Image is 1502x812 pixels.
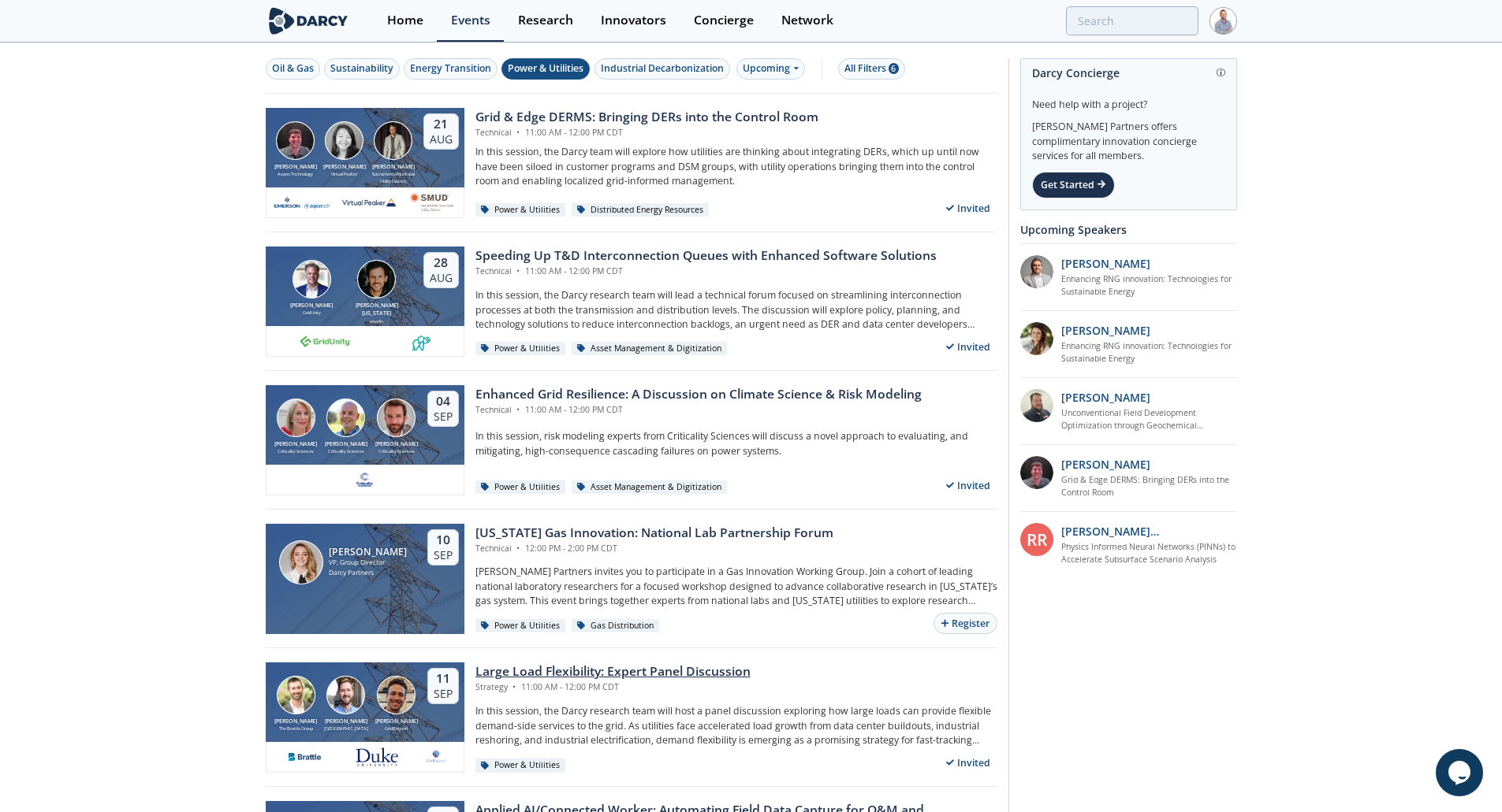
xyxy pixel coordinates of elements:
[475,429,997,458] p: In this session, risk modeling experts from Criticality Sciences will discuss a novel approach to...
[475,662,751,681] div: Large Load Flexibility: Expert Panel Discussion
[514,265,523,276] span: •
[326,676,365,714] img: Tyler Norris
[939,337,997,357] div: Invited
[844,61,899,76] div: All Filters
[475,108,818,127] div: Grid & Edge DERMS: Bringing DERs into the Control Room
[572,480,728,495] div: Asset Management & Digitization
[430,255,453,271] div: 28
[271,717,322,726] div: [PERSON_NAME]
[277,399,315,437] img: Susan Ginsburg
[298,332,353,350] img: 1659894010494-gridunity-wp-logo.png
[329,547,407,558] div: [PERSON_NAME]
[1061,322,1150,339] p: [PERSON_NAME]
[321,448,371,454] div: Criticality Sciences
[326,399,365,437] img: Ben Ruddell
[514,543,523,554] span: •
[434,687,453,701] div: Sep
[1061,255,1150,272] p: [PERSON_NAME]
[369,171,418,184] div: Sacramento Municipal Utility District.
[1020,456,1053,489] img: accc9a8e-a9c1-4d58-ae37-132228efcf55
[266,7,352,35] img: logo-wide.svg
[272,61,314,76] div: Oil & Gas
[514,127,523,138] span: •
[1436,749,1486,796] iframe: chat widget
[374,121,412,160] img: Yevgeniy Postnov
[572,619,660,633] div: Gas Distribution
[271,163,320,172] div: [PERSON_NAME]
[939,198,997,218] div: Invited
[1061,523,1237,539] p: [PERSON_NAME] [PERSON_NAME]
[276,121,315,160] img: Jonathan Curtis
[694,14,754,27] div: Concierge
[475,543,833,555] div: Technical 12:00 PM - 2:00 PM CDT
[387,14,423,27] div: Home
[781,14,833,27] div: Network
[357,260,396,298] img: Luigi Montana
[325,121,363,160] img: Brenda Chew
[430,132,453,146] div: Aug
[371,717,422,726] div: [PERSON_NAME]
[475,704,997,747] p: In this session, the Darcy research team will host a panel discussion exploring how large loads c...
[475,247,937,265] div: Speeding Up T&D Interconnection Queues with Enhanced Software Solutions
[1061,273,1237,298] a: Enhancing RNG innovation: Technologies for Sustainable Energy
[838,58,905,80] button: All Filters 6
[518,14,573,27] div: Research
[475,265,937,278] div: Technical 11:00 AM - 12:00 PM CDT
[1066,6,1198,35] input: Advanced Search
[371,440,422,449] div: [PERSON_NAME]
[266,247,997,357] a: Brian Fitzsimons [PERSON_NAME] GridUnity Luigi Montana [PERSON_NAME][US_STATE] envelio 28 Aug Spe...
[352,318,401,324] div: envelio
[404,58,498,80] button: Energy Transition
[271,440,322,449] div: [PERSON_NAME]
[279,540,323,584] img: Lindsey Motlow
[451,14,490,27] div: Events
[430,117,453,132] div: 21
[324,58,400,80] button: Sustainability
[330,61,393,76] div: Sustainability
[475,145,997,188] p: In this session, the Darcy team will explore how utilities are thinking about integrating DERs, w...
[1020,389,1053,422] img: 2k2ez1SvSiOh3gKHmcgF
[1061,541,1237,566] a: Physics Informed Neural Networks (PINNs) to Accelerate Subsurface Scenario Analysis
[282,747,326,766] img: 1655224446716-descarga.png
[434,548,453,562] div: Sep
[434,410,453,424] div: Sep
[889,63,899,74] span: 6
[371,448,422,454] div: Criticality Sciences
[1061,389,1150,406] p: [PERSON_NAME]
[410,61,491,76] div: Energy Transition
[271,725,322,732] div: The Brattle Group
[434,394,453,410] div: 04
[329,558,407,568] div: VP, Group Director
[266,662,997,773] a: Ryan Hledik [PERSON_NAME] The Brattle Group Tyler Norris [PERSON_NAME] [GEOGRAPHIC_DATA] Nick Gua...
[1032,59,1225,87] div: Darcy Concierge
[321,717,371,726] div: [PERSON_NAME]
[369,163,418,172] div: [PERSON_NAME]
[371,725,422,732] div: GridBeyond
[1020,523,1053,556] div: RR
[572,342,728,356] div: Asset Management & Digitization
[475,565,997,608] p: [PERSON_NAME] Partners invites you to participate in a Gas Innovation Working Group. Join a cohor...
[277,676,315,714] img: Ryan Hledik
[412,332,431,350] img: 336b6de1-6040-4323-9c13-5718d9811639
[271,448,322,454] div: Criticality Sciences
[329,568,407,578] div: Darcy Partners
[475,480,566,495] div: Power & Utilities
[514,404,523,415] span: •
[274,193,330,212] img: cb84fb6c-3603-43a1-87e3-48fd23fb317a
[475,619,566,633] div: Power & Utilities
[1061,474,1237,499] a: Grid & Edge DERMS: Bringing DERs into the Control Room
[287,302,336,310] div: [PERSON_NAME]
[271,171,320,177] div: Aspen Technology
[736,58,805,80] div: Upcoming
[320,171,369,177] div: Virtual Peaker
[321,440,371,449] div: [PERSON_NAME]
[1020,322,1053,355] img: 737ad19b-6c50-4cdf-92c7-29f5966a019e
[430,271,453,285] div: Aug
[572,203,710,217] div: Distributed Energy Resources
[377,676,416,714] img: Nick Guay
[601,61,724,76] div: Industrial Decarbonization
[287,310,336,316] div: GridUnity
[1061,340,1237,365] a: Enhancing RNG innovation: Technologies for Sustainable Energy
[266,58,320,80] button: Oil & Gas
[321,725,371,732] div: [GEOGRAPHIC_DATA]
